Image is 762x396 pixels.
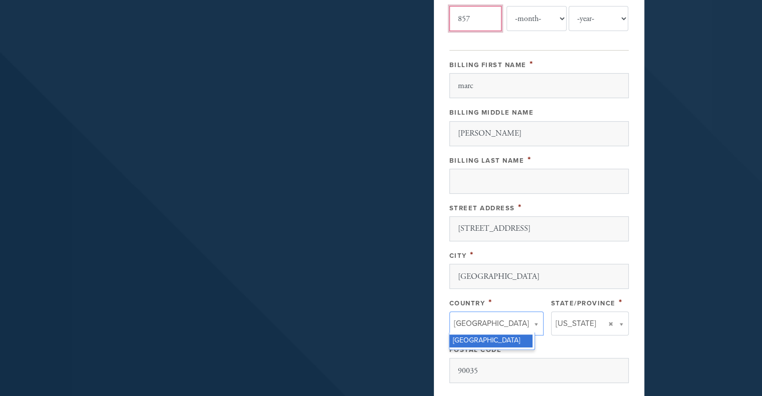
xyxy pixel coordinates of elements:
[449,346,502,354] label: Postal Code
[569,6,629,31] select: Expiration Date year
[449,157,525,165] label: Billing Last Name
[528,154,532,165] span: This field is required.
[530,59,534,70] span: This field is required.
[449,311,544,335] a: [GEOGRAPHIC_DATA]
[551,299,616,307] label: State/Province
[488,297,492,308] span: This field is required.
[449,61,527,69] label: Billing First Name
[506,6,567,31] select: Expiration Date month
[449,109,534,117] label: Billing Middle Name
[518,202,522,213] span: This field is required.
[449,252,467,260] label: City
[556,317,596,330] span: [US_STATE]
[619,297,623,308] span: This field is required.
[449,299,485,307] label: Country
[449,204,515,212] label: Street Address
[449,334,533,347] div: [GEOGRAPHIC_DATA]
[454,317,529,330] span: [GEOGRAPHIC_DATA]
[470,249,474,260] span: This field is required.
[551,311,629,335] a: [US_STATE]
